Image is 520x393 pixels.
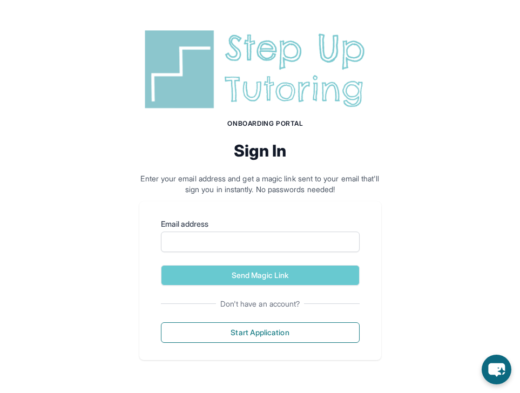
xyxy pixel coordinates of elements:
h1: Onboarding Portal [150,119,381,128]
span: Don't have an account? [216,299,305,309]
label: Email address [161,219,360,229]
button: Start Application [161,322,360,343]
button: Send Magic Link [161,265,360,286]
button: chat-button [482,355,511,384]
p: Enter your email address and get a magic link sent to your email that'll sign you in instantly. N... [139,173,381,195]
h2: Sign In [139,141,381,160]
img: Step Up Tutoring horizontal logo [139,26,381,113]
